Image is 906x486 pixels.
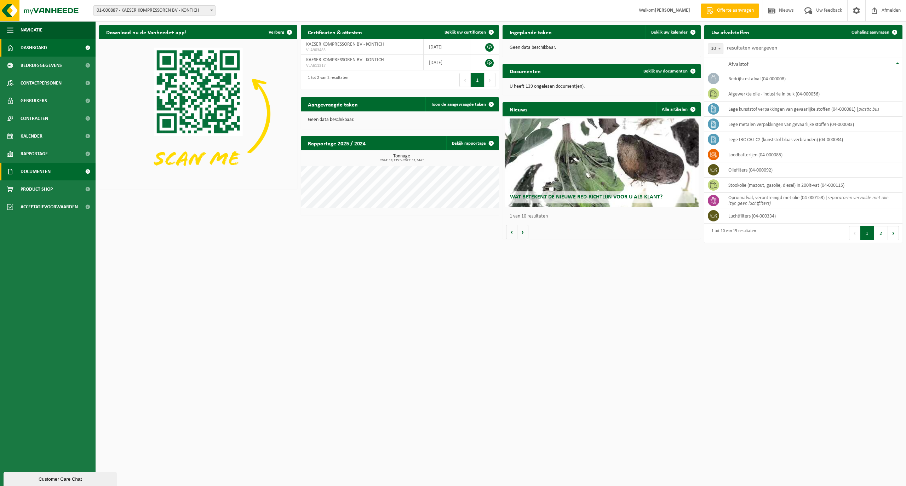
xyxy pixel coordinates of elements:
[304,159,499,162] span: 2024: 18,135 t - 2025: 11,344 t
[715,7,756,14] span: Offerte aanvragen
[510,84,694,89] p: U heeft 139 ongelezen document(en).
[99,39,297,188] img: Download de VHEPlus App
[859,107,879,112] i: plastic bus
[21,127,42,145] span: Kalender
[99,25,194,39] h2: Download nu de Vanheede+ app!
[723,208,902,224] td: luchtfilters (04-000334)
[306,57,384,63] span: KAESER KOMPRESSOREN BV - KONTICH
[459,73,471,87] button: Previous
[505,118,699,207] a: Wat betekent de nieuwe RED-richtlijn voor u als klant?
[424,39,470,55] td: [DATE]
[21,74,62,92] span: Contactpersonen
[723,178,902,193] td: stookolie (mazout, gasolie, diesel) in 200lt-vat (04-000115)
[431,102,486,107] span: Toon de aangevraagde taken
[728,62,749,67] span: Afvalstof
[510,194,663,200] span: Wat betekent de nieuwe RED-richtlijn voor u als klant?
[21,92,47,110] span: Gebruikers
[471,73,484,87] button: 1
[651,30,688,35] span: Bekijk uw kalender
[503,102,534,116] h2: Nieuws
[849,226,860,240] button: Previous
[510,214,697,219] p: 1 van 10 resultaten
[21,163,51,180] span: Documenten
[21,198,78,216] span: Acceptatievoorwaarden
[21,110,48,127] span: Contracten
[723,86,902,102] td: afgewerkte olie - industrie in bulk (04-000056)
[888,226,899,240] button: Next
[425,97,498,111] a: Toon de aangevraagde taken
[484,73,495,87] button: Next
[446,136,498,150] a: Bekijk rapportage
[445,30,486,35] span: Bekijk uw certificaten
[503,25,559,39] h2: Ingeplande taken
[269,30,284,35] span: Verberg
[21,145,48,163] span: Rapportage
[304,72,348,88] div: 1 tot 2 van 2 resultaten
[517,225,528,239] button: Volgende
[701,4,759,18] a: Offerte aanvragen
[304,154,499,162] h3: Tonnage
[656,102,700,116] a: Alle artikelen
[851,30,889,35] span: Ophaling aanvragen
[727,45,777,51] label: resultaten weergeven
[646,25,700,39] a: Bekijk uw kalender
[21,57,62,74] span: Bedrijfsgegevens
[301,136,373,150] h2: Rapportage 2025 / 2024
[723,193,902,208] td: opruimafval, verontreinigd met olie (04-000153) |
[874,226,888,240] button: 2
[21,39,47,57] span: Dashboard
[306,63,418,69] span: VLA611317
[306,47,418,53] span: VLA903485
[4,470,118,486] iframe: chat widget
[728,195,889,206] i: separatoren vervuilde met olie (zijn geen luchtfilters)
[503,64,548,78] h2: Documenten
[846,25,902,39] a: Ophaling aanvragen
[510,45,694,50] p: Geen data beschikbaar.
[21,21,42,39] span: Navigatie
[723,71,902,86] td: bedrijfsrestafval (04-000008)
[723,147,902,162] td: loodbatterijen (04-000085)
[708,225,756,241] div: 1 tot 10 van 15 resultaten
[21,180,53,198] span: Product Shop
[723,117,902,132] td: lege metalen verpakkingen van gevaarlijke stoffen (04-000083)
[643,69,688,74] span: Bekijk uw documenten
[301,97,365,111] h2: Aangevraagde taken
[308,117,492,122] p: Geen data beschikbaar.
[723,132,902,147] td: lege IBC-CAT C2 (kunststof blaas verbranden) (04-000084)
[704,25,756,39] h2: Uw afvalstoffen
[301,25,369,39] h2: Certificaten & attesten
[424,55,470,70] td: [DATE]
[506,225,517,239] button: Vorige
[93,5,216,16] span: 01-000887 - KAESER KOMPRESSOREN BV - KONTICH
[439,25,498,39] a: Bekijk uw certificaten
[638,64,700,78] a: Bekijk uw documenten
[723,162,902,178] td: oliefilters (04-000092)
[708,44,723,54] span: 10
[723,102,902,117] td: lege kunststof verpakkingen van gevaarlijke stoffen (04-000081) |
[655,8,690,13] strong: [PERSON_NAME]
[94,6,215,16] span: 01-000887 - KAESER KOMPRESSOREN BV - KONTICH
[860,226,874,240] button: 1
[263,25,297,39] button: Verberg
[306,42,384,47] span: KAESER KOMPRESSOREN BV - KONTICH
